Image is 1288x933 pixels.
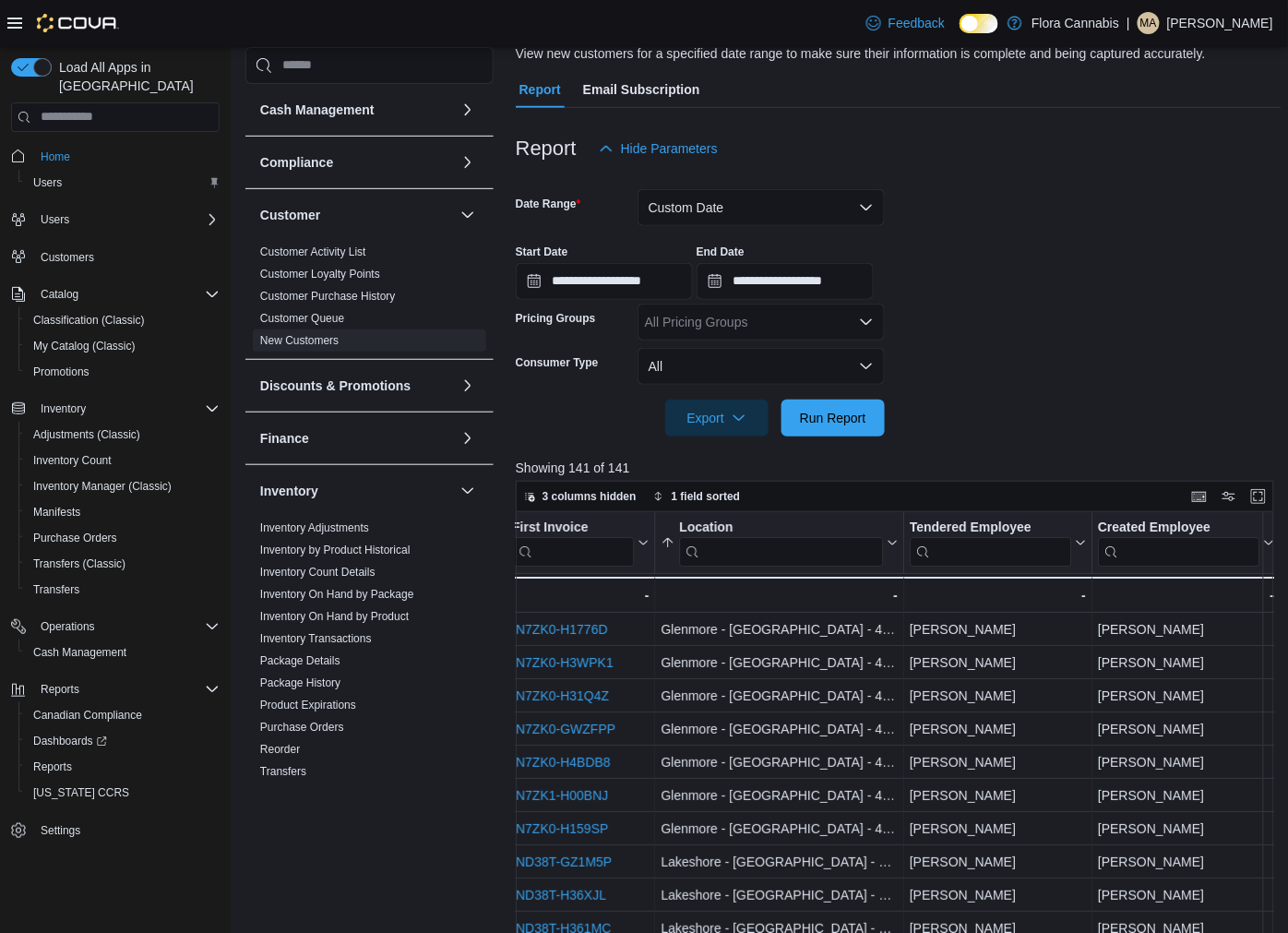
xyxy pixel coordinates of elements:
span: Canadian Compliance [33,708,142,723]
button: Purchase Orders [18,525,227,551]
button: Enter fullscreen [1247,485,1270,508]
span: Home [41,150,70,164]
span: Cash Management [33,645,126,660]
div: Tendered Employee [910,519,1071,536]
span: Load All Apps in [GEOGRAPHIC_DATA] [52,58,220,95]
button: Run Report [781,400,885,437]
h3: Discounts & Promotions [260,376,411,394]
div: Glenmore - [GEOGRAPHIC_DATA] - 450374 [662,718,899,740]
button: 1 field sorted [646,485,748,508]
a: Users [26,172,69,194]
a: Feedback [859,5,952,42]
button: Reports [33,678,87,700]
span: Manifests [33,505,80,520]
button: [US_STATE] CCRS [18,780,227,806]
a: Inventory Adjustments [260,520,369,533]
a: My Catalog (Classic) [26,335,143,357]
div: [PERSON_NAME] [910,784,1086,807]
span: Classification (Classic) [33,313,145,328]
span: Inventory On Hand by Product [260,608,409,623]
div: [PERSON_NAME] [1099,751,1275,773]
div: Created Employee [1099,519,1260,536]
div: [PERSON_NAME] [1099,718,1275,740]
span: Users [33,175,62,190]
span: Reports [33,678,220,700]
div: Customer [245,240,494,358]
button: My Catalog (Classic) [18,333,227,359]
div: [PERSON_NAME] [910,618,1086,640]
a: Inventory On Hand by Product [260,609,409,622]
div: Inventory [245,516,494,789]
div: [PERSON_NAME] [1099,618,1275,640]
a: Transfers (Classic) [26,553,133,575]
a: Customer Activity List [260,245,366,257]
a: IND38T-GZ1M5P [513,855,613,869]
span: Purchase Orders [26,527,220,549]
button: Inventory [33,398,93,420]
span: Catalog [41,287,78,302]
a: Adjustments (Classic) [26,424,148,446]
h3: Report [516,138,577,160]
span: Report [519,71,561,108]
button: Hide Parameters [591,130,725,167]
a: Settings [33,819,88,842]
button: Inventory Manager (Classic) [18,473,227,499]
span: Dashboards [33,734,107,748]
div: [PERSON_NAME] [1099,685,1275,707]
a: Canadian Compliance [26,704,149,726]
a: Reorder [260,742,300,755]
a: Home [33,146,78,168]
span: Users [26,172,220,194]
div: Glenmore - [GEOGRAPHIC_DATA] - 450374 [662,652,899,674]
h3: Finance [260,428,309,447]
span: Run Report [800,409,866,427]
span: Customers [33,245,220,269]
button: Home [4,143,227,170]
span: Export [676,400,757,437]
button: Classification (Classic) [18,307,227,333]
button: Inventory [4,396,227,422]
span: Package History [260,675,340,689]
button: Cash Management [457,98,479,120]
span: Customer Purchase History [260,288,396,303]
span: My Catalog (Classic) [26,335,220,357]
span: Inventory by Product Historical [260,542,411,556]
p: Showing 141 of 141 [516,459,1282,477]
span: Purchase Orders [260,719,344,734]
button: Catalog [33,283,86,305]
span: Purchase Orders [33,531,117,545]
span: Customer Loyalty Points [260,266,380,281]
span: Catalog [33,283,220,305]
button: Open list of options [859,315,874,329]
a: Purchase Orders [26,527,125,549]
button: Discounts & Promotions [457,374,479,396]
button: Transfers (Classic) [18,551,227,577]
button: Inventory [457,479,479,501]
p: | [1127,12,1130,34]
a: IN7ZK0-H3WPK1 [513,655,614,670]
span: Users [33,209,220,231]
a: Customers [33,246,101,269]
div: [PERSON_NAME] [1099,851,1275,873]
div: View new customers for a specified date range to make sure their information is complete and bein... [516,44,1206,64]
a: IN7ZK0-H4BDB8 [513,755,612,770]
span: Transfers (Classic) [33,556,125,571]
input: Press the down key to open a popover containing a calendar. [697,263,874,300]
span: Hide Parameters [621,139,718,158]
button: Export [665,400,769,437]
a: Transfers [26,579,87,601]
span: Inventory Count [33,453,112,468]
button: Catalog [4,281,227,307]
span: Classification (Classic) [26,309,220,331]
label: End Date [697,245,745,259]
a: Classification (Classic) [26,309,152,331]
button: Finance [457,426,479,449]
button: Operations [33,616,102,638]
p: Flora Cannabis [1032,12,1119,34]
span: My Catalog (Classic) [33,339,136,353]
h3: Inventory [260,481,318,499]
button: 3 columns hidden [517,485,644,508]
a: Dashboards [18,728,227,754]
div: [PERSON_NAME] [1099,884,1275,906]
a: Purchase Orders [260,720,344,733]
